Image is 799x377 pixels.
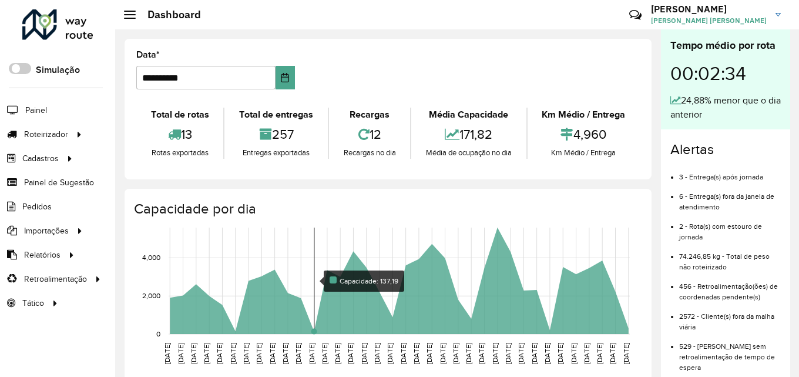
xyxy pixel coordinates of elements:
[414,108,523,122] div: Média Capacidade
[596,343,603,364] text: [DATE]
[276,66,295,89] button: Choose Date
[22,152,59,165] span: Cadastros
[332,147,407,159] div: Recargas no dia
[24,249,61,261] span: Relatórios
[583,343,590,364] text: [DATE]
[163,343,171,364] text: [DATE]
[609,343,616,364] text: [DATE]
[203,343,210,364] text: [DATE]
[242,343,250,364] text: [DATE]
[25,104,47,116] span: Painel
[24,128,68,141] span: Roteirizador
[679,272,781,302] li: 456 - Retroalimentação(ões) de coordenadas pendente(s)
[227,108,324,122] div: Total de entregas
[373,343,381,364] text: [DATE]
[489,4,612,35] div: Críticas? Dúvidas? Elogios? Sugestões? Entre em contato conosco!
[670,94,781,122] div: 24,88% menor que o dia anterior
[134,201,640,218] h4: Capacidade por dia
[670,141,781,158] h4: Alertas
[504,343,512,364] text: [DATE]
[679,332,781,373] li: 529 - [PERSON_NAME] sem retroalimentação de tempo de espera
[531,122,637,147] div: 4,960
[334,343,341,364] text: [DATE]
[622,343,630,364] text: [DATE]
[414,147,523,159] div: Média de ocupação no dia
[177,343,184,364] text: [DATE]
[399,343,407,364] text: [DATE]
[679,212,781,242] li: 2 - Rota(s) com estouro de jornada
[531,343,538,364] text: [DATE]
[281,343,289,364] text: [DATE]
[543,343,551,364] text: [DATE]
[229,343,237,364] text: [DATE]
[651,15,767,26] span: [PERSON_NAME] [PERSON_NAME]
[227,147,324,159] div: Entregas exportadas
[679,302,781,332] li: 2572 - Cliente(s) fora da malha viária
[412,343,420,364] text: [DATE]
[142,254,160,262] text: 4,000
[139,108,220,122] div: Total de rotas
[679,242,781,272] li: 74.246,85 kg - Total de peso não roteirizado
[556,343,564,364] text: [DATE]
[156,330,160,338] text: 0
[216,343,223,364] text: [DATE]
[414,122,523,147] div: 171,82
[623,2,648,28] a: Contato Rápido
[142,292,160,299] text: 2,000
[24,273,87,285] span: Retroalimentação
[478,343,485,364] text: [DATE]
[268,343,276,364] text: [DATE]
[651,4,767,15] h3: [PERSON_NAME]
[139,122,220,147] div: 13
[679,163,781,182] li: 3 - Entrega(s) após jornada
[36,63,80,77] label: Simulação
[294,343,302,364] text: [DATE]
[570,343,578,364] text: [DATE]
[308,343,315,364] text: [DATE]
[332,122,407,147] div: 12
[360,343,368,364] text: [DATE]
[491,343,499,364] text: [DATE]
[425,343,433,364] text: [DATE]
[24,176,94,189] span: Painel de Sugestão
[136,8,201,21] h2: Dashboard
[386,343,394,364] text: [DATE]
[139,147,220,159] div: Rotas exportadas
[321,343,328,364] text: [DATE]
[439,343,446,364] text: [DATE]
[190,343,197,364] text: [DATE]
[670,54,781,94] div: 00:02:34
[531,147,637,159] div: Km Médio / Entrega
[227,122,324,147] div: 257
[670,38,781,54] div: Tempo médio por rota
[255,343,263,364] text: [DATE]
[347,343,354,364] text: [DATE]
[465,343,472,364] text: [DATE]
[136,48,160,62] label: Data
[517,343,525,364] text: [DATE]
[332,108,407,122] div: Recargas
[679,182,781,212] li: 6 - Entrega(s) fora da janela de atendimento
[22,201,52,213] span: Pedidos
[531,108,637,122] div: Km Médio / Entrega
[24,225,69,237] span: Importações
[452,343,459,364] text: [DATE]
[22,297,44,309] span: Tático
